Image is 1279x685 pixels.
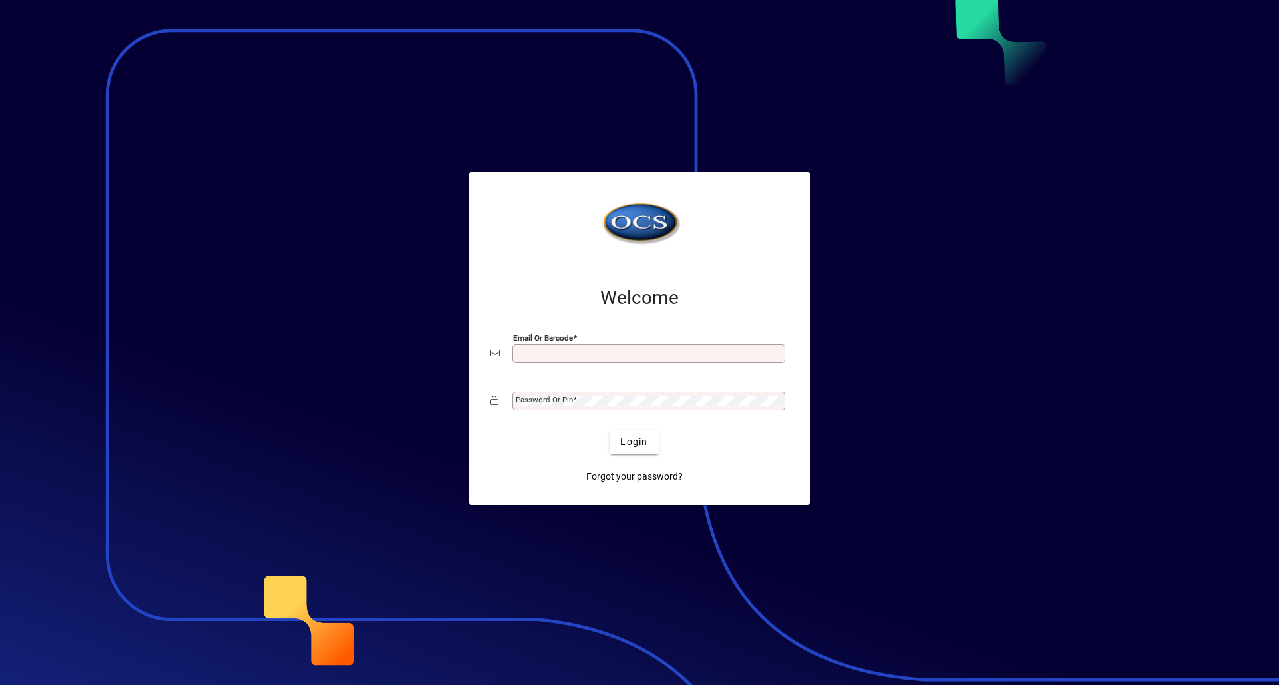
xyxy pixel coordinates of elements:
[620,435,647,449] span: Login
[581,465,688,489] a: Forgot your password?
[516,395,573,404] mat-label: Password or Pin
[586,470,683,484] span: Forgot your password?
[490,287,789,309] h2: Welcome
[513,333,573,342] mat-label: Email or Barcode
[610,430,658,454] button: Login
